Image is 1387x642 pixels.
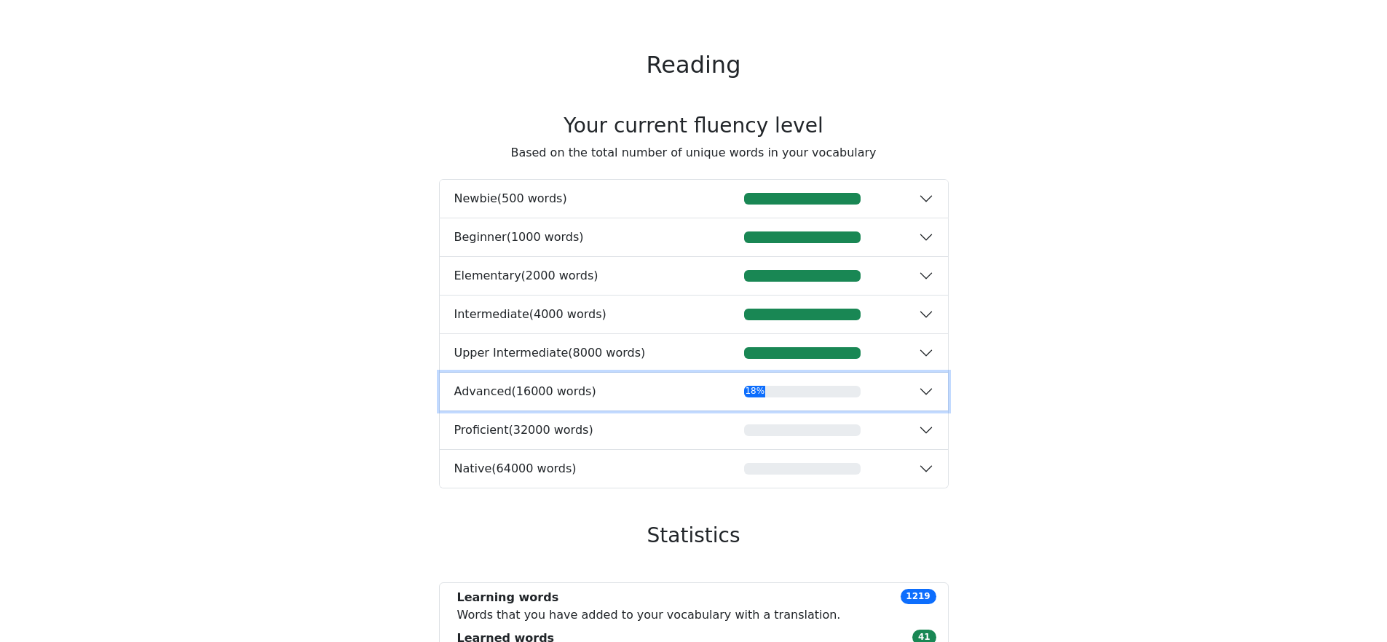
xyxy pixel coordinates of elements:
div: Native ( 64000 words ) [454,461,687,475]
span: 1219 [901,589,936,603]
div: Advanced ( 16000 words ) [454,384,687,398]
div: Learning words [457,589,841,606]
h2: Reading [439,51,949,79]
button: Advanced(16000 words)18% [440,373,948,411]
div: 18% [744,386,765,397]
div: Newbie ( 500 words ) [454,191,687,205]
button: Proficient(32000 words) [440,411,948,449]
button: Elementary(2000 words) [440,257,948,295]
div: Upper Intermediate ( 8000 words ) [454,346,687,360]
button: Beginner(1000 words) [440,218,948,256]
div: Words that you have added to your vocabulary with a translation. [457,589,841,624]
p: Based on the total number of unique words in your vocabulary [439,144,949,162]
div: Intermediate ( 4000 words ) [454,307,687,321]
div: Elementary ( 2000 words ) [454,269,687,282]
div: Proficient ( 32000 words ) [454,423,687,437]
h3: Your current fluency level [439,114,949,138]
h3: Statistics [439,523,949,548]
div: Beginner ( 1000 words ) [454,230,687,244]
button: Upper Intermediate(8000 words) [440,334,948,372]
button: Native(64000 words) [440,450,948,488]
button: Newbie(500 words) [440,180,948,218]
button: Intermediate(4000 words) [440,296,948,333]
